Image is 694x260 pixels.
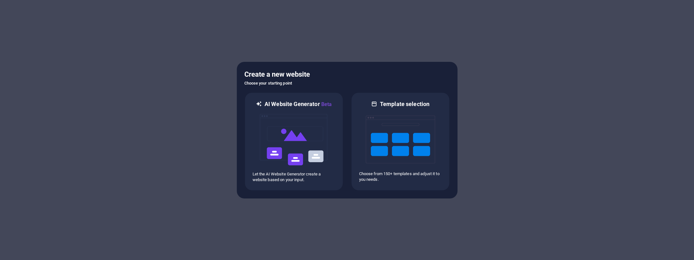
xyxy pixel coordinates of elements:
[351,92,450,191] div: Template selectionChoose from 150+ templates and adjust it to you needs.
[380,100,429,108] h6: Template selection
[259,108,329,171] img: ai
[253,171,335,183] p: Let the AI Website Generator create a website based on your input.
[244,69,450,80] h5: Create a new website
[244,92,343,191] div: AI Website GeneratorBetaaiLet the AI Website Generator create a website based on your input.
[359,171,442,182] p: Choose from 150+ templates and adjust it to you needs.
[265,100,332,108] h6: AI Website Generator
[244,80,450,87] h6: Choose your starting point
[320,101,332,107] span: Beta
